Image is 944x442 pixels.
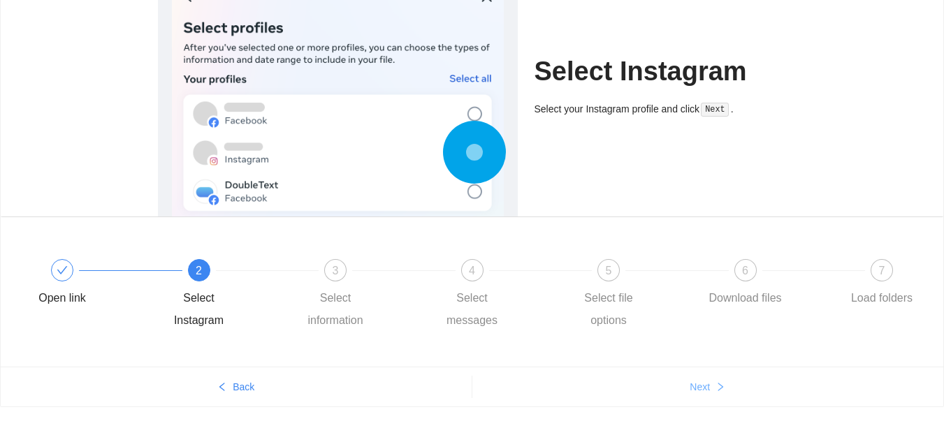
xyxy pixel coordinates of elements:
span: check [57,265,68,276]
code: Next [701,103,729,117]
div: Select messages [432,287,513,332]
div: Download files [709,287,781,309]
span: Back [233,379,254,395]
span: 4 [469,265,475,277]
div: Open link [38,287,86,309]
div: 7Load folders [841,259,922,309]
div: 3Select information [295,259,432,332]
span: 5 [606,265,612,277]
button: Nextright [472,376,944,398]
span: left [217,382,227,393]
span: Next [690,379,710,395]
button: leftBack [1,376,472,398]
span: right [716,382,725,393]
div: Select information [295,287,376,332]
div: 6Download files [705,259,842,309]
h1: Select Instagram [535,55,787,88]
div: Load folders [851,287,913,309]
div: Select your Instagram profile and click . [535,101,787,117]
div: Open link [22,259,159,309]
div: 5Select file options [568,259,705,332]
span: 6 [742,265,748,277]
span: 3 [333,265,339,277]
span: 7 [879,265,885,277]
div: 4Select messages [432,259,569,332]
span: 2 [196,265,202,277]
div: Select Instagram [159,287,240,332]
div: 2Select Instagram [159,259,296,332]
div: Select file options [568,287,649,332]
